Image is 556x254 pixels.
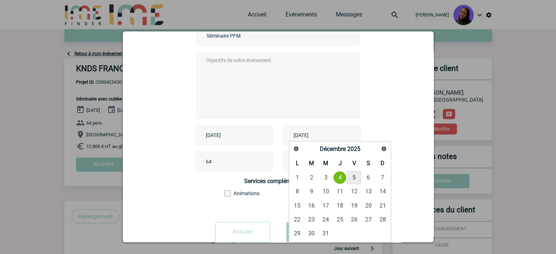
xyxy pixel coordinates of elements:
span: Mardi [309,160,314,167]
a: 28 [376,213,389,226]
button: Valider [286,222,341,242]
a: 17 [319,199,333,212]
a: 27 [362,213,375,226]
a: 12 [347,185,361,198]
span: Lundi [296,160,299,167]
input: Nombre de participants [204,157,273,166]
a: 14 [376,185,389,198]
a: 21 [376,199,389,212]
a: 22 [291,213,304,226]
a: 8 [291,185,304,198]
input: Annuler [215,222,270,242]
a: 30 [305,227,318,240]
h4: Services complémentaires [196,178,360,185]
span: Samedi [367,160,370,167]
a: 26 [347,213,361,226]
span: Dimanche [381,160,385,167]
span: 2025 [347,145,360,152]
span: Décembre [319,145,345,152]
a: 11 [333,185,347,198]
a: 24 [319,213,333,226]
input: Date de fin [292,130,342,140]
a: 6 [362,171,375,184]
a: 2 [305,171,318,184]
a: 23 [305,213,318,226]
a: 4 [333,171,347,184]
a: 15 [291,199,304,212]
a: 9 [305,185,318,198]
span: Mercredi [323,160,328,167]
a: 5 [347,171,361,184]
a: 3 [319,171,333,184]
a: 19 [347,199,361,212]
span: Jeudi [338,160,341,167]
a: 16 [305,199,318,212]
a: 25 [333,213,347,226]
a: 1 [291,171,304,184]
a: 10 [319,185,333,198]
a: 13 [362,185,375,198]
input: Nom de l'événement [205,31,307,41]
span: Suivant [381,146,387,152]
a: 7 [376,171,389,184]
a: Précédent [291,143,302,154]
input: Date de début [204,130,254,140]
label: Animations [224,190,264,196]
a: 18 [333,199,347,212]
span: Précédent [293,146,299,152]
a: 29 [291,227,304,240]
a: Suivant [378,143,389,154]
a: 31 [319,227,333,240]
a: 20 [362,199,375,212]
span: Vendredi [352,160,356,167]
